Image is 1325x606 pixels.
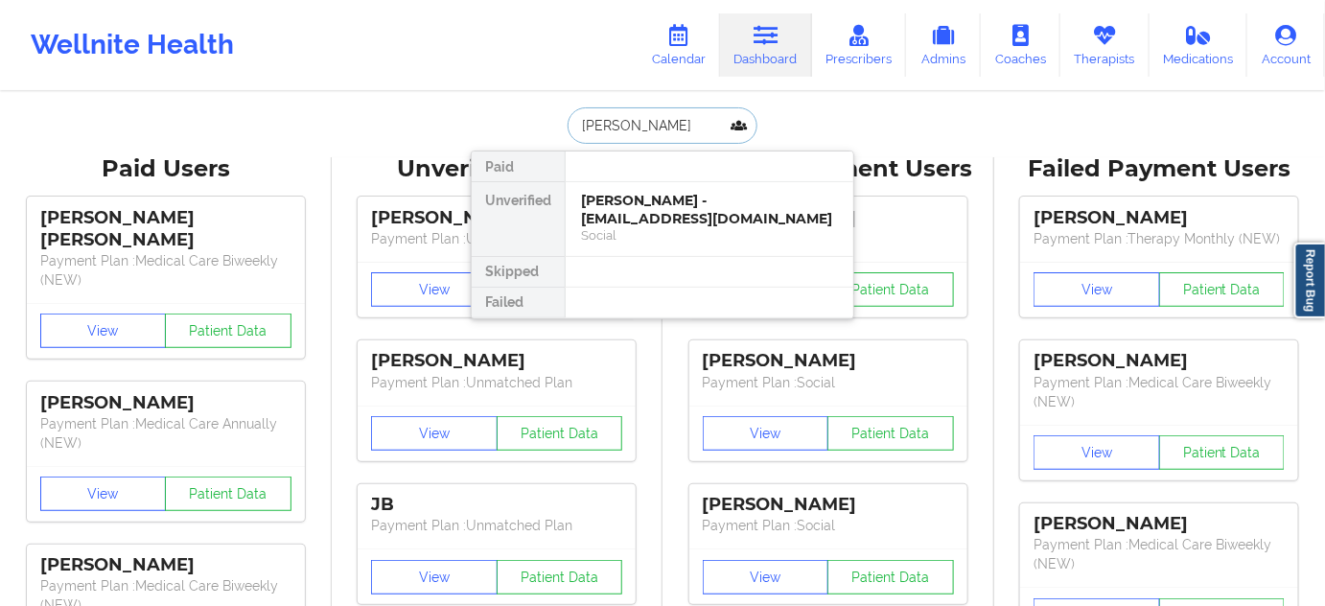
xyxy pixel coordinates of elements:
button: Patient Data [827,416,954,451]
button: Patient Data [1159,435,1286,470]
div: Paid [472,151,565,182]
a: Therapists [1060,13,1150,77]
button: View [703,416,829,451]
p: Payment Plan : Medical Care Annually (NEW) [40,414,291,453]
a: Prescribers [812,13,907,77]
div: [PERSON_NAME] [371,350,622,372]
div: [PERSON_NAME] [703,350,954,372]
div: Unverified [472,182,565,257]
div: [PERSON_NAME] [40,554,291,576]
button: View [40,314,167,348]
div: JB [371,494,622,516]
a: Report Bug [1294,243,1325,318]
a: Dashboard [720,13,812,77]
a: Account [1247,13,1325,77]
p: Payment Plan : Medical Care Biweekly (NEW) [40,251,291,290]
div: Unverified Users [345,154,650,184]
a: Calendar [638,13,720,77]
div: [PERSON_NAME] [PERSON_NAME] [40,207,291,251]
p: Payment Plan : Unmatched Plan [371,516,622,535]
div: [PERSON_NAME] [371,207,622,229]
button: Patient Data [497,416,623,451]
p: Payment Plan : Therapy Monthly (NEW) [1034,229,1285,248]
p: Payment Plan : Medical Care Biweekly (NEW) [1034,535,1285,573]
div: [PERSON_NAME] [40,392,291,414]
button: View [371,560,498,594]
div: Failed Payment Users [1008,154,1313,184]
div: Paid Users [13,154,318,184]
div: [PERSON_NAME] [703,494,954,516]
button: Patient Data [827,560,954,594]
div: Failed [472,288,565,318]
button: Patient Data [165,314,291,348]
div: [PERSON_NAME] [1034,207,1285,229]
div: [PERSON_NAME] [1034,350,1285,372]
button: View [371,272,498,307]
button: View [1034,435,1160,470]
div: Skipped [472,257,565,288]
p: Payment Plan : Unmatched Plan [371,373,622,392]
p: Payment Plan : Social [703,516,954,535]
p: Payment Plan : Unmatched Plan [371,229,622,248]
p: Payment Plan : Medical Care Biweekly (NEW) [1034,373,1285,411]
button: Patient Data [1159,272,1286,307]
p: Payment Plan : Social [703,373,954,392]
a: Medications [1150,13,1248,77]
div: [PERSON_NAME] [1034,513,1285,535]
button: View [1034,272,1160,307]
button: Patient Data [497,560,623,594]
button: View [703,560,829,594]
div: Social [581,227,838,244]
button: Patient Data [827,272,954,307]
button: View [40,477,167,511]
button: Patient Data [165,477,291,511]
button: View [371,416,498,451]
a: Coaches [981,13,1060,77]
div: [PERSON_NAME] - [EMAIL_ADDRESS][DOMAIN_NAME] [581,192,838,227]
a: Admins [906,13,981,77]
